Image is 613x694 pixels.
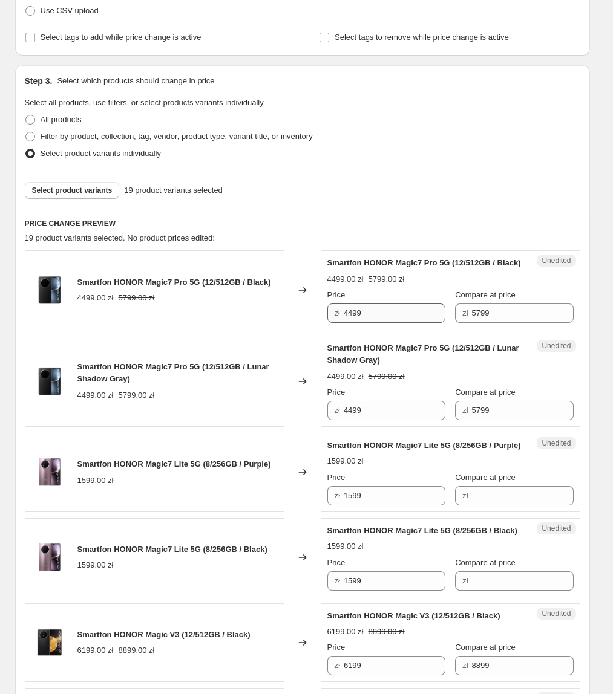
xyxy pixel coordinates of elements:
span: zł [335,661,340,670]
span: Smartfon HONOR Magic V3 (12/512GB / Black) [327,611,500,620]
span: Select product variants individually [41,149,161,158]
span: zł [335,576,340,585]
span: Select tags to remove while price change is active [335,33,509,42]
span: Smartfon HONOR Magic7 Lite 5G (8/256GB / Black) [77,545,267,554]
span: Price [327,558,346,567]
span: 19 product variants selected [124,184,223,196]
span: zł [462,308,468,317]
span: Unedited [542,256,571,265]
span: Smartfon HONOR Magic V3 (12/512GB / Black) [77,630,251,639]
span: Use CSV upload [41,6,99,15]
span: Compare at price [455,558,516,567]
span: Select all products, use filters, or select products variants individually [25,98,264,107]
span: Filter by product, collection, tag, vendor, product type, variant title, or inventory [41,132,313,141]
p: Select which products should change in price [57,75,214,87]
div: 4499.00 zł [327,273,364,285]
h6: PRICE CHANGE PREVIEW [25,219,580,229]
span: Price [327,388,346,397]
div: 1599.00 zł [77,559,114,571]
strike: 5799.00 zł [369,371,405,383]
strike: 8899.00 zł [119,644,155,657]
span: Smartfon HONOR Magic7 Pro 5G (12/512GB / Lunar Shadow Gray) [327,343,519,365]
span: Smartfon HONOR Magic7 Pro 5G (12/512GB / Lunar Shadow Gray) [77,362,269,383]
span: Compare at price [455,473,516,482]
h2: Step 3. [25,75,53,87]
span: Smartfon HONOR Magic7 Pro 5G (12/512GB / Black) [77,277,271,287]
img: 19733_HONOR-V3-Black-1_80x.png [31,624,68,661]
div: 1599.00 zł [327,455,364,467]
span: Price [327,473,346,482]
strike: 5799.00 zł [119,292,155,304]
span: Smartfon HONOR Magic7 Lite 5G (8/256GB / Purple) [77,459,271,469]
span: Compare at price [455,643,516,652]
img: 19687_HONOR-Magic7-Pro-1_80x.png [31,272,68,308]
span: All products [41,115,82,124]
span: Smartfon HONOR Magic7 Lite 5G (8/256GB / Purple) [327,441,521,450]
span: zł [335,491,340,500]
span: zł [462,406,468,415]
div: 4499.00 zł [77,389,114,401]
div: 6199.00 zł [327,626,364,638]
img: 19711_HONOR-Magic7-Lite-Purple-1_80x.png [31,454,68,490]
div: 4499.00 zł [327,371,364,383]
div: 4499.00 zł [77,292,114,304]
span: Price [327,290,346,299]
span: Unedited [542,438,571,448]
span: Compare at price [455,290,516,299]
span: Unedited [542,524,571,533]
strike: 5799.00 zł [119,389,155,401]
span: Unedited [542,341,571,351]
div: 1599.00 zł [327,540,364,553]
img: 19687_HONOR-Magic7-Pro-1_80x.png [31,363,68,400]
span: 19 product variants selected. No product prices edited: [25,233,215,242]
button: Select product variants [25,182,120,199]
span: Compare at price [455,388,516,397]
span: zł [335,406,340,415]
span: Select product variants [32,186,113,195]
span: Unedited [542,609,571,618]
span: Smartfon HONOR Magic7 Lite 5G (8/256GB / Black) [327,526,517,535]
strike: 5799.00 zł [369,273,405,285]
span: Select tags to add while price change is active [41,33,202,42]
span: Smartfon HONOR Magic7 Pro 5G (12/512GB / Black) [327,258,521,267]
span: zł [462,576,468,585]
strike: 8899.00 zł [369,626,405,638]
span: zł [462,491,468,500]
div: 6199.00 zł [77,644,114,657]
img: 19711_HONOR-Magic7-Lite-Purple-1_80x.png [31,539,68,576]
div: 1599.00 zł [77,475,114,487]
span: zł [462,661,468,670]
span: Price [327,643,346,652]
span: zł [335,308,340,317]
